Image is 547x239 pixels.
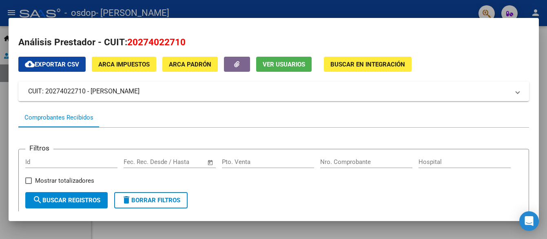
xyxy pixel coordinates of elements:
[127,37,186,47] span: 20274022710
[122,197,180,204] span: Borrar Filtros
[114,192,188,208] button: Borrar Filtros
[25,59,35,69] mat-icon: cloud_download
[124,158,157,166] input: Fecha inicio
[33,197,100,204] span: Buscar Registros
[519,211,539,231] div: Open Intercom Messenger
[18,35,529,49] h2: Análisis Prestador - CUIT:
[24,113,93,122] div: Comprobantes Recibidos
[35,176,94,186] span: Mostrar totalizadores
[18,82,529,101] mat-expansion-panel-header: CUIT: 20274022710 - [PERSON_NAME]
[25,143,53,153] h3: Filtros
[25,61,79,68] span: Exportar CSV
[256,57,312,72] button: Ver Usuarios
[162,57,218,72] button: ARCA Padrón
[164,158,204,166] input: Fecha fin
[18,57,86,72] button: Exportar CSV
[98,61,150,68] span: ARCA Impuestos
[330,61,405,68] span: Buscar en Integración
[206,158,215,167] button: Open calendar
[25,192,108,208] button: Buscar Registros
[92,57,156,72] button: ARCA Impuestos
[28,86,509,96] mat-panel-title: CUIT: 20274022710 - [PERSON_NAME]
[263,61,305,68] span: Ver Usuarios
[169,61,211,68] span: ARCA Padrón
[122,195,131,205] mat-icon: delete
[324,57,412,72] button: Buscar en Integración
[33,195,42,205] mat-icon: search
